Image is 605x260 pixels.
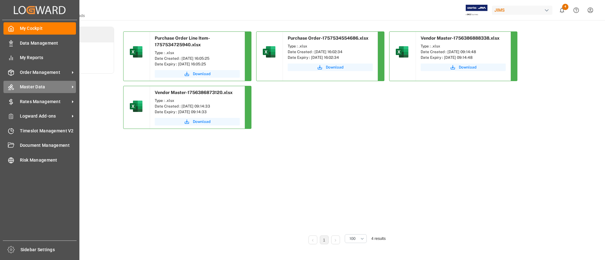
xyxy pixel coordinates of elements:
[193,119,210,124] span: Download
[323,238,325,242] a: 1
[349,236,355,241] span: 100
[193,71,210,77] span: Download
[345,234,367,243] button: open menu
[421,43,506,49] div: Type : .xlsx
[555,3,569,17] button: show 4 new notifications
[20,40,76,47] span: Data Management
[3,37,76,49] a: Data Management
[20,113,70,119] span: Logward Add-ons
[20,128,76,134] span: Timeslot Management V2
[129,99,144,114] img: microsoft-excel-2019--v1.png
[3,52,76,64] a: My Reports
[3,22,76,35] a: My Cockpit
[308,235,317,244] li: Previous Page
[155,103,240,109] div: Date Created : [DATE] 09:14:33
[288,64,373,71] button: Download
[20,54,76,61] span: My Reports
[20,25,76,32] span: My Cockpit
[262,44,277,59] img: microsoft-excel-2019--v1.png
[155,98,240,103] div: Type : .xlsx
[155,109,240,115] div: Date Expiry : [DATE] 09:14:33
[3,124,76,137] a: Timeslot Management V2
[155,70,240,78] button: Download
[20,69,70,76] span: Order Management
[20,157,76,163] span: Risk Management
[3,139,76,152] a: Document Management
[421,49,506,55] div: Date Created : [DATE] 09:14:48
[421,36,499,41] span: Vendor Master-1756386888338.xlsx
[421,64,506,71] button: Download
[288,36,368,41] span: Purchase Order-1757534554686.xlsx
[155,61,240,67] div: Date Expiry : [DATE] 16:05:25
[20,84,70,90] span: Master Data
[155,50,240,56] div: Type : .xlsx
[492,6,552,15] div: JIMS
[395,44,410,59] img: microsoft-excel-2019--v1.png
[466,5,487,16] img: Exertis%20JAM%20-%20Email%20Logo.jpg_1722504956.jpg
[320,235,329,244] li: 1
[155,36,210,47] span: Purchase Order Line Item-1757534725940.xlsx
[20,142,76,149] span: Document Management
[20,246,77,253] span: Sidebar Settings
[562,4,568,10] span: 4
[155,56,240,61] div: Date Created : [DATE] 16:05:25
[288,49,373,55] div: Date Created : [DATE] 16:02:34
[331,235,340,244] li: Next Page
[459,64,476,70] span: Download
[288,43,373,49] div: Type : .xlsx
[372,236,386,241] span: 4 results
[492,4,555,16] button: JIMS
[155,90,233,95] span: Vendor Master-1756386873120.xlsx
[155,118,240,125] button: Download
[569,3,583,17] button: Help Center
[3,154,76,166] a: Risk Management
[326,64,343,70] span: Download
[288,55,373,60] div: Date Expiry : [DATE] 16:02:34
[20,98,70,105] span: Rates Management
[129,44,144,59] img: microsoft-excel-2019--v1.png
[421,55,506,60] div: Date Expiry : [DATE] 09:14:48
